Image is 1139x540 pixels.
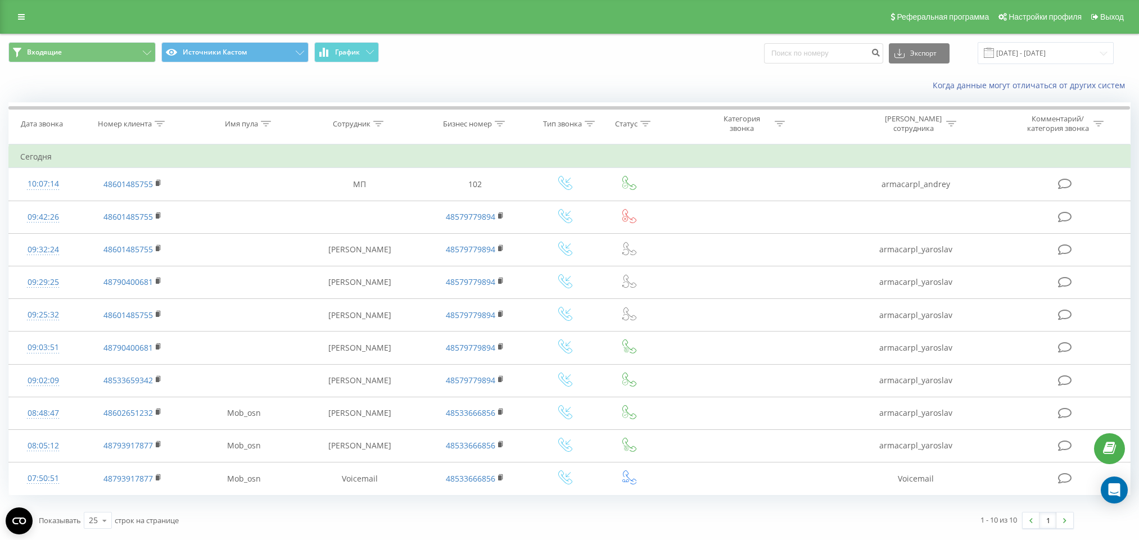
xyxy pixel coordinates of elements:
[883,114,943,133] div: [PERSON_NAME] сотрудника
[27,48,62,57] span: Входящие
[20,435,66,457] div: 08:05:12
[830,364,1002,397] td: armacarpl_yaroslav
[20,271,66,293] div: 09:29:25
[446,375,495,385] a: 48579779894
[543,119,582,129] div: Тип звонка
[933,80,1131,90] a: Когда данные могут отличаться от других систем
[20,304,66,326] div: 09:25:32
[20,173,66,195] div: 10:07:14
[830,233,1002,266] td: armacarpl_yaroslav
[103,310,153,320] a: 48601485755
[103,375,153,385] a: 48533659342
[446,342,495,353] a: 48579779894
[103,342,153,353] a: 48790400681
[712,114,772,133] div: Категория звонка
[103,440,153,451] a: 48793917877
[20,468,66,489] div: 07:50:51
[300,299,419,332] td: [PERSON_NAME]
[1101,477,1128,503] div: Open Intercom Messenger
[9,146,1131,168] td: Сегодня
[20,402,66,424] div: 08:48:47
[89,515,98,526] div: 25
[20,206,66,228] div: 09:42:26
[300,397,419,429] td: [PERSON_NAME]
[446,211,495,222] a: 48579779894
[20,337,66,359] div: 09:03:51
[300,233,419,266] td: [PERSON_NAME]
[980,514,1017,525] div: 1 - 10 из 10
[419,168,531,201] td: 102
[225,119,258,129] div: Имя пула
[1100,12,1124,21] span: Выход
[335,48,360,56] span: График
[830,462,1002,495] td: Voicemail
[1009,12,1082,21] span: Настройки профиля
[103,276,153,287] a: 48790400681
[300,168,419,201] td: МП
[446,244,495,255] a: 48579779894
[446,407,495,418] a: 48533666856
[98,119,152,129] div: Номер клиента
[830,397,1002,429] td: armacarpl_yaroslav
[300,462,419,495] td: Voicemail
[314,42,379,62] button: График
[103,244,153,255] a: 48601485755
[615,119,638,129] div: Статус
[115,515,179,525] span: строк на странице
[1039,512,1056,528] a: 1
[21,119,63,129] div: Дата звонка
[103,473,153,484] a: 48793917877
[446,276,495,287] a: 48579779894
[830,332,1002,364] td: armacarpl_yaroslav
[188,397,300,429] td: Mob_osn
[830,266,1002,298] td: armacarpl_yaroslav
[446,473,495,484] a: 48533666856
[443,119,492,129] div: Бизнес номер
[446,310,495,320] a: 48579779894
[188,429,300,462] td: Mob_osn
[764,43,883,63] input: Поиск по номеру
[300,364,419,397] td: [PERSON_NAME]
[161,42,309,62] button: Источники Кастом
[889,43,950,63] button: Экспорт
[300,429,419,462] td: [PERSON_NAME]
[300,266,419,298] td: [PERSON_NAME]
[1025,114,1091,133] div: Комментарий/категория звонка
[39,515,81,525] span: Показывать
[20,370,66,392] div: 09:02:09
[8,42,156,62] button: Входящие
[6,507,33,534] button: Open CMP widget
[333,119,370,129] div: Сотрудник
[830,168,1002,201] td: armacarpl_andrey
[830,299,1002,332] td: armacarpl_yaroslav
[20,239,66,261] div: 09:32:24
[103,211,153,222] a: 48601485755
[300,332,419,364] td: [PERSON_NAME]
[830,429,1002,462] td: armacarpl_yaroslav
[188,462,300,495] td: Mob_osn
[897,12,989,21] span: Реферальная программа
[103,407,153,418] a: 48602651232
[446,440,495,451] a: 48533666856
[103,179,153,189] a: 48601485755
